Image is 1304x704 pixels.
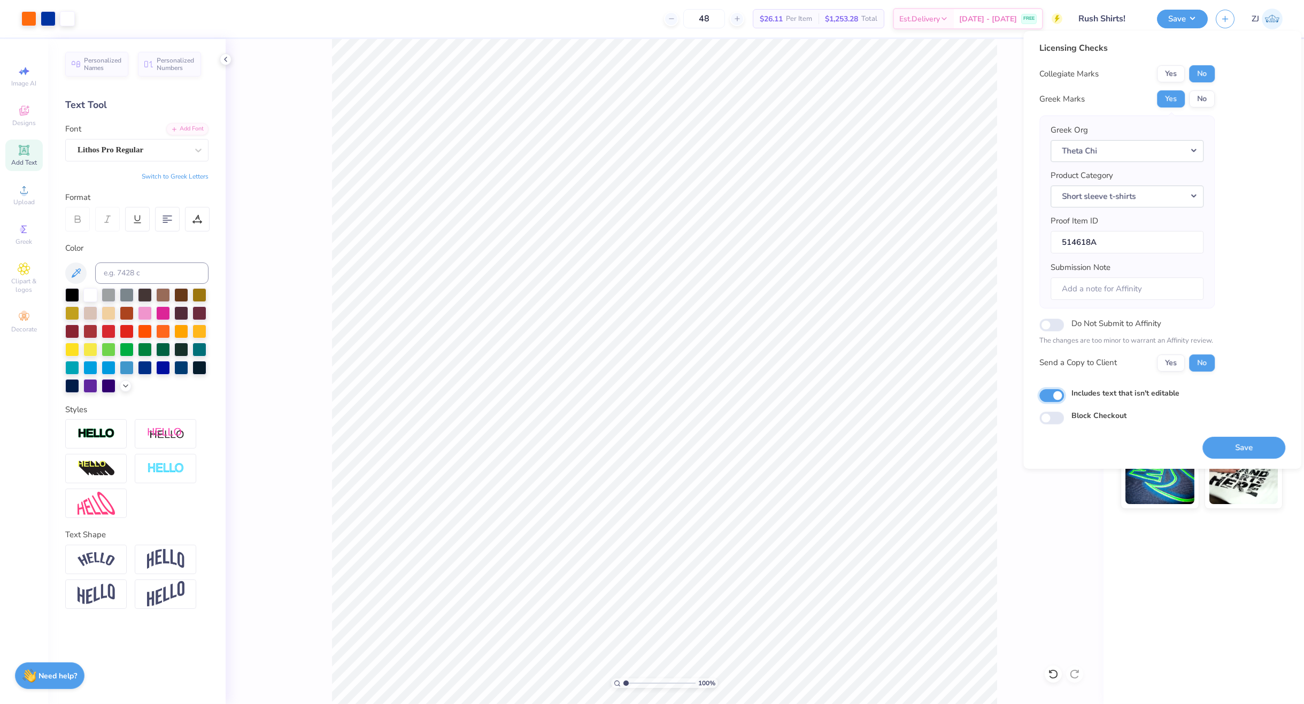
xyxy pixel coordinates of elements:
[65,191,210,204] div: Format
[959,13,1017,25] span: [DATE] - [DATE]
[683,9,725,28] input: – –
[147,581,184,607] img: Rise
[65,123,81,135] label: Font
[147,427,184,440] img: Shadow
[1051,261,1110,274] label: Submission Note
[1039,93,1085,105] div: Greek Marks
[1039,357,1117,369] div: Send a Copy to Client
[899,13,940,25] span: Est. Delivery
[1202,437,1285,459] button: Save
[1157,10,1208,28] button: Save
[786,13,812,25] span: Per Item
[16,237,33,246] span: Greek
[1189,90,1215,107] button: No
[1051,169,1113,182] label: Product Category
[1071,410,1126,421] label: Block Checkout
[1125,451,1194,504] img: Glow in the Dark Ink
[1051,215,1098,227] label: Proof Item ID
[1071,316,1161,330] label: Do Not Submit to Affinity
[698,678,715,688] span: 100 %
[78,552,115,567] img: Arc
[1051,277,1203,300] input: Add a note for Affinity
[147,462,184,475] img: Negative Space
[157,57,195,72] span: Personalized Numbers
[1039,68,1099,80] div: Collegiate Marks
[1051,140,1203,162] button: Theta Chi
[95,262,209,284] input: e.g. 7428 c
[1157,90,1185,107] button: Yes
[1157,354,1185,372] button: Yes
[11,158,37,167] span: Add Text
[1039,336,1215,346] p: The changes are too minor to warrant an Affinity review.
[1262,9,1283,29] img: Zhor Junavee Antocan
[11,325,37,334] span: Decorate
[1071,388,1179,399] label: Includes text that isn't editable
[65,98,209,112] div: Text Tool
[147,549,184,569] img: Arch
[65,404,209,416] div: Styles
[1051,124,1088,136] label: Greek Org
[1189,354,1215,372] button: No
[1039,42,1215,55] div: Licensing Checks
[39,671,78,681] strong: Need help?
[142,172,209,181] button: Switch to Greek Letters
[13,198,35,206] span: Upload
[12,79,37,88] span: Image AI
[5,277,43,294] span: Clipart & logos
[78,492,115,515] img: Free Distort
[861,13,877,25] span: Total
[1189,65,1215,82] button: No
[78,460,115,477] img: 3d Illusion
[760,13,783,25] span: $26.11
[825,13,858,25] span: $1,253.28
[1051,185,1203,207] button: Short sleeve t-shirts
[65,529,209,541] div: Text Shape
[65,242,209,254] div: Color
[1070,8,1149,29] input: Untitled Design
[1023,15,1035,22] span: FREE
[78,428,115,440] img: Stroke
[166,123,209,135] div: Add Font
[1252,13,1259,25] span: ZJ
[12,119,36,127] span: Designs
[1209,451,1278,504] img: Water based Ink
[1252,9,1283,29] a: ZJ
[1157,65,1185,82] button: Yes
[84,57,122,72] span: Personalized Names
[78,584,115,605] img: Flag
